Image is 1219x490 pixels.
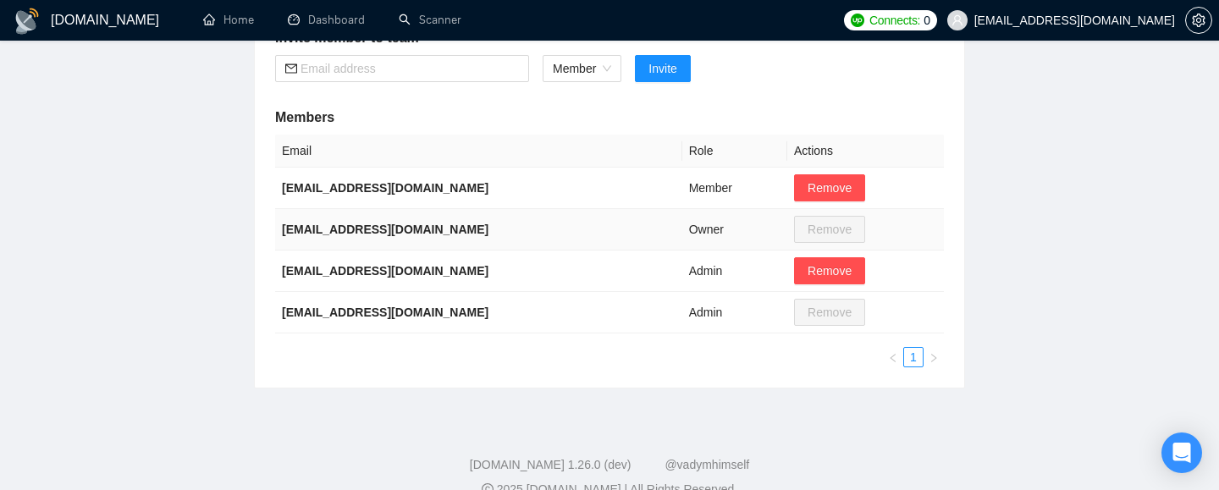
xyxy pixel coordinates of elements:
[301,59,519,78] input: Email address
[794,174,865,201] button: Remove
[1185,14,1212,27] a: setting
[904,348,923,366] a: 1
[1185,7,1212,34] button: setting
[883,347,903,367] button: left
[851,14,864,27] img: upwork-logo.png
[635,55,690,82] button: Invite
[288,13,365,27] a: dashboardDashboard
[282,306,488,319] b: [EMAIL_ADDRESS][DOMAIN_NAME]
[682,135,787,168] th: Role
[682,251,787,292] td: Admin
[282,223,488,236] b: [EMAIL_ADDRESS][DOMAIN_NAME]
[553,56,611,81] span: Member
[275,107,944,128] h5: Members
[903,347,924,367] li: 1
[1161,432,1202,473] div: Open Intercom Messenger
[1186,14,1211,27] span: setting
[924,11,930,30] span: 0
[203,13,254,27] a: homeHome
[794,257,865,284] button: Remove
[648,59,676,78] span: Invite
[808,179,852,197] span: Remove
[682,209,787,251] td: Owner
[14,8,41,35] img: logo
[888,353,898,363] span: left
[929,353,939,363] span: right
[282,181,488,195] b: [EMAIL_ADDRESS][DOMAIN_NAME]
[951,14,963,26] span: user
[682,168,787,209] td: Member
[665,458,749,471] a: @vadymhimself
[924,347,944,367] li: Next Page
[470,458,632,471] a: [DOMAIN_NAME] 1.26.0 (dev)
[869,11,920,30] span: Connects:
[682,292,787,333] td: Admin
[924,347,944,367] button: right
[399,13,461,27] a: searchScanner
[883,347,903,367] li: Previous Page
[275,135,682,168] th: Email
[285,63,297,74] span: mail
[787,135,944,168] th: Actions
[282,264,488,278] b: [EMAIL_ADDRESS][DOMAIN_NAME]
[808,262,852,280] span: Remove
